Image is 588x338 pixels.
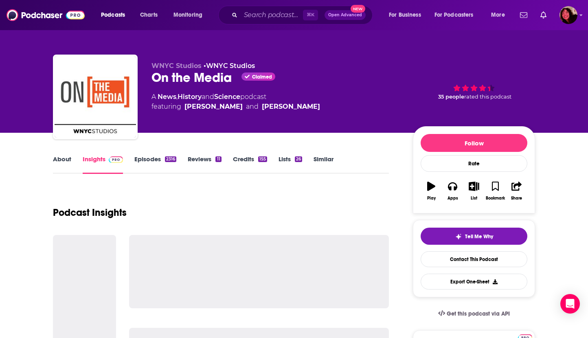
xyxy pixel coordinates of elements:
[421,134,527,152] button: Follow
[214,93,240,101] a: Science
[491,9,505,21] span: More
[258,156,267,162] div: 155
[383,9,431,22] button: open menu
[486,196,505,201] div: Bookmark
[559,6,577,24] img: User Profile
[252,75,272,79] span: Claimed
[188,155,221,174] a: Reviews11
[432,304,516,324] a: Get this podcast via API
[427,196,436,201] div: Play
[537,8,550,22] a: Show notifications dropdown
[421,228,527,245] button: tell me why sparkleTell Me Why
[517,8,531,22] a: Show notifications dropdown
[158,93,176,101] a: News
[178,93,202,101] a: History
[53,155,71,174] a: About
[485,9,515,22] button: open menu
[485,176,506,206] button: Bookmark
[511,196,522,201] div: Share
[421,274,527,290] button: Export One-Sheet
[202,93,214,101] span: and
[151,62,202,70] span: WNYC Studios
[83,155,123,174] a: InsightsPodchaser Pro
[413,62,535,112] div: 35 peoplerated this podcast
[53,206,127,219] h1: Podcast Insights
[204,62,255,70] span: •
[303,10,318,20] span: ⌘ K
[151,92,320,112] div: A podcast
[438,94,464,100] span: 35 people
[463,176,485,206] button: List
[465,233,493,240] span: Tell Me Why
[314,155,333,174] a: Similar
[325,10,366,20] button: Open AdvancedNew
[7,7,85,23] img: Podchaser - Follow, Share and Rate Podcasts
[262,102,320,112] a: Bob Garfield
[140,9,158,21] span: Charts
[455,233,462,240] img: tell me why sparkle
[241,9,303,22] input: Search podcasts, credits, & more...
[389,9,421,21] span: For Business
[506,176,527,206] button: Share
[101,9,125,21] span: Podcasts
[442,176,463,206] button: Apps
[351,5,365,13] span: New
[173,9,202,21] span: Monitoring
[471,196,477,201] div: List
[165,156,176,162] div: 2316
[215,156,221,162] div: 11
[448,196,458,201] div: Apps
[246,102,259,112] span: and
[95,9,136,22] button: open menu
[560,294,580,314] div: Open Intercom Messenger
[429,9,485,22] button: open menu
[434,9,474,21] span: For Podcasters
[176,93,178,101] span: ,
[206,62,255,70] a: WNYC Studios
[328,13,362,17] span: Open Advanced
[279,155,302,174] a: Lists26
[109,156,123,163] img: Podchaser Pro
[421,176,442,206] button: Play
[134,155,176,174] a: Episodes2316
[464,94,511,100] span: rated this podcast
[184,102,243,112] a: Brooke Gladstone
[226,6,380,24] div: Search podcasts, credits, & more...
[168,9,213,22] button: open menu
[559,6,577,24] span: Logged in as Kathryn-Musilek
[295,156,302,162] div: 26
[55,56,136,138] img: On the Media
[233,155,267,174] a: Credits155
[421,251,527,267] a: Contact This Podcast
[421,155,527,172] div: Rate
[151,102,320,112] span: featuring
[447,310,510,317] span: Get this podcast via API
[135,9,162,22] a: Charts
[559,6,577,24] button: Show profile menu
